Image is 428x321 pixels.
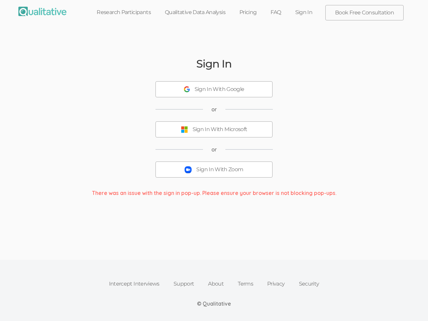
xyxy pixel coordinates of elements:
img: Sign In With Microsoft [181,126,188,133]
iframe: Chat Widget [395,289,428,321]
div: Sign In With Google [195,86,244,93]
div: © Qualitative [197,300,231,308]
img: Qualitative [18,7,67,16]
div: Sign In With Zoom [196,166,243,174]
div: There was an issue with the sign in pop-up. Please ensure your browser is not blocking pop-ups. [87,189,341,197]
a: Research Participants [90,5,158,20]
a: Intercept Interviews [102,277,167,291]
div: Sign In With Microsoft [193,126,247,133]
a: Pricing [232,5,264,20]
h2: Sign In [196,58,231,70]
button: Sign In With Google [155,81,273,97]
a: Terms [231,277,260,291]
a: Book Free Consultation [326,5,403,20]
button: Sign In With Zoom [155,162,273,178]
a: Privacy [260,277,292,291]
a: About [201,277,231,291]
img: Sign In With Google [184,86,190,92]
a: Sign In [288,5,320,20]
button: Sign In With Microsoft [155,121,273,137]
span: or [211,106,217,113]
a: Security [292,277,326,291]
a: FAQ [263,5,288,20]
span: or [211,146,217,153]
a: Qualitative Data Analysis [158,5,232,20]
img: Sign In With Zoom [185,166,192,173]
a: Support [167,277,201,291]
